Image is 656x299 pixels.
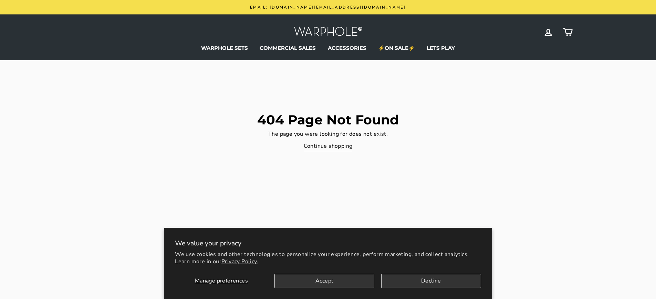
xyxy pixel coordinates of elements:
a: LETS PLAY [421,43,460,53]
a: Email: [DOMAIN_NAME][EMAIL_ADDRESS][DOMAIN_NAME] [85,3,571,11]
a: Continue shopping [304,142,353,151]
button: Decline [381,274,481,288]
img: Warphole [294,25,363,40]
span: Manage preferences [195,277,248,285]
p: We use cookies and other technologies to personalize your experience, perform marketing, and coll... [175,251,481,265]
a: ⚡ON SALE⚡ [373,43,420,53]
button: Accept [274,274,374,288]
span: Email: [DOMAIN_NAME][EMAIL_ADDRESS][DOMAIN_NAME] [250,4,406,10]
h1: 404 Page Not Found [84,113,573,126]
ul: Primary [84,43,573,53]
h2: We value your privacy [175,239,481,248]
a: COMMERCIAL SALES [254,43,321,53]
button: Manage preferences [175,274,268,288]
a: ACCESSORIES [323,43,372,53]
a: WARPHOLE SETS [196,43,253,53]
a: Privacy Policy. [221,258,258,265]
p: The page you were looking for does not exist. [84,130,573,139]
